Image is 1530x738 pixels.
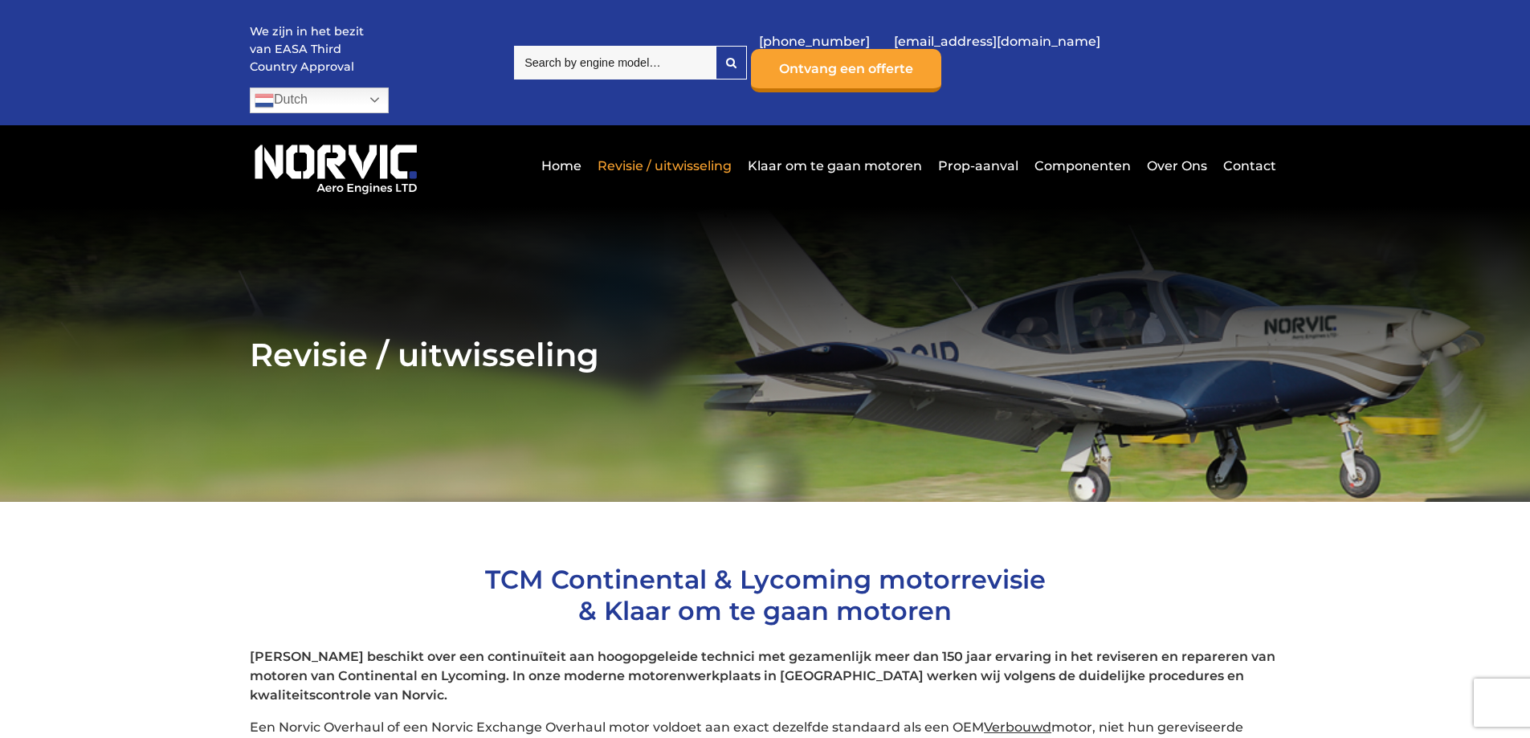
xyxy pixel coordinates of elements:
[250,335,1280,374] h2: Revisie / uitwisseling
[751,49,941,92] a: Ontvang een offerte
[1219,146,1276,186] a: Contact
[934,146,1022,186] a: Prop-aanval
[250,137,422,195] img: Norvic Aero Engines-logo
[594,146,736,186] a: Revisie / uitwisseling
[250,88,389,113] a: Dutch
[250,649,1275,703] strong: [PERSON_NAME] beschikt over een continuïteit aan hoogopgeleide technici met gezamenlijk meer dan ...
[1030,146,1135,186] a: Componenten
[1143,146,1211,186] a: Over Ons
[751,22,878,61] a: [PHONE_NUMBER]
[984,720,1051,735] span: Verbouwd
[255,91,274,110] img: nl
[886,22,1108,61] a: [EMAIL_ADDRESS][DOMAIN_NAME]
[744,146,926,186] a: Klaar om te gaan motoren
[537,146,585,186] a: Home
[485,564,1046,626] span: TCM Continental & Lycoming motorrevisie & Klaar om te gaan motoren
[514,46,716,80] input: Search by engine model…
[250,23,370,75] p: We zijn in het bezit van EASA Third Country Approval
